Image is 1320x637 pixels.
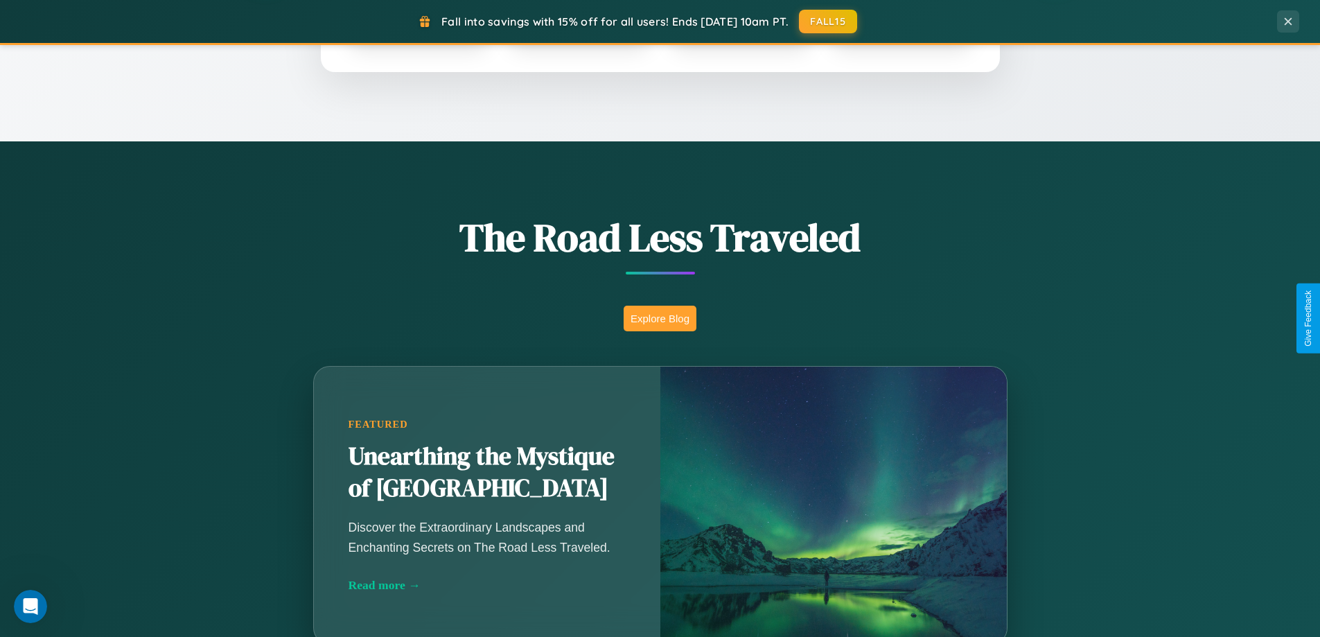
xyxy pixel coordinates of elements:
p: Discover the Extraordinary Landscapes and Enchanting Secrets on The Road Less Traveled. [349,518,626,557]
div: Read more → [349,578,626,593]
button: FALL15 [799,10,857,33]
h2: Unearthing the Mystique of [GEOGRAPHIC_DATA] [349,441,626,505]
h1: The Road Less Traveled [245,211,1076,264]
iframe: Intercom live chat [14,590,47,623]
span: Fall into savings with 15% off for all users! Ends [DATE] 10am PT. [441,15,789,28]
button: Explore Blog [624,306,696,331]
div: Featured [349,419,626,430]
div: Give Feedback [1303,290,1313,347]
